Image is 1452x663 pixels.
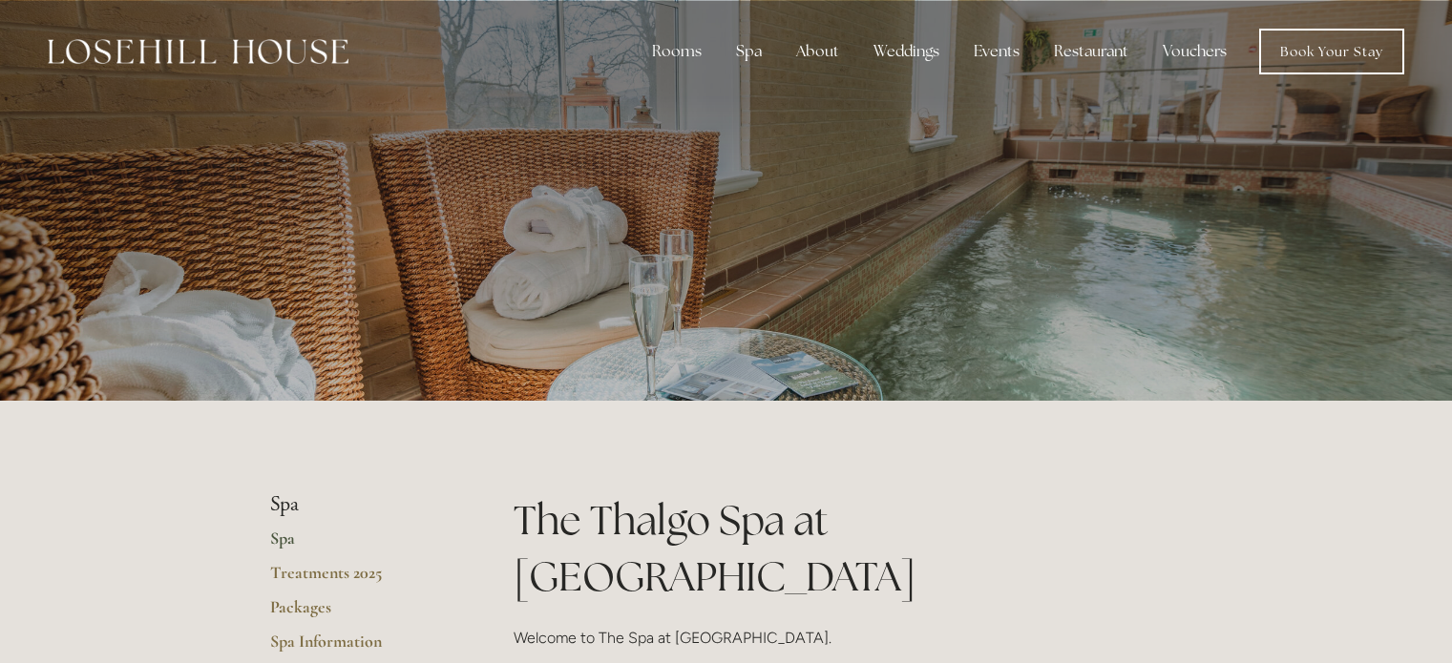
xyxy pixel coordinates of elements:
img: Losehill House [48,39,348,64]
a: Book Your Stay [1259,29,1404,74]
li: Spa [270,492,452,517]
h1: The Thalgo Spa at [GEOGRAPHIC_DATA] [514,492,1183,605]
div: Restaurant [1039,32,1144,71]
div: Weddings [858,32,955,71]
div: About [781,32,854,71]
p: Welcome to The Spa at [GEOGRAPHIC_DATA]. [514,625,1183,651]
div: Spa [721,32,777,71]
a: Spa [270,528,452,562]
a: Packages [270,596,452,631]
div: Events [958,32,1035,71]
div: Rooms [637,32,717,71]
a: Vouchers [1147,32,1242,71]
a: Treatments 2025 [270,562,452,596]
